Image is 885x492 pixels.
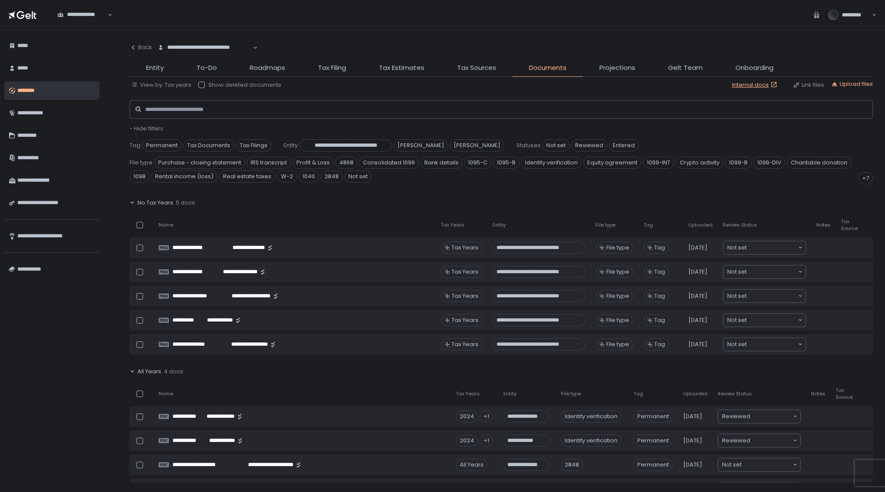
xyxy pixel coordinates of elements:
[561,435,621,447] div: Identity verification
[858,172,873,184] div: +7
[493,157,519,169] span: 1095-B
[130,142,140,149] span: Tag
[277,170,297,183] span: W-2
[151,170,217,183] span: Rental income (loss)
[293,157,334,169] span: Profit & Loss
[321,170,343,183] span: 2848
[493,222,506,228] span: Entity
[456,435,478,447] div: 2024
[747,268,797,276] input: Search for option
[583,157,641,169] span: Equity agreement
[176,199,195,207] span: 5 docs
[480,410,493,423] div: +1
[683,413,702,420] span: [DATE]
[634,459,673,471] span: Permanent
[718,410,800,423] div: Search for option
[723,338,805,351] div: Search for option
[643,157,674,169] span: 1099-INT
[816,222,831,228] span: Notes
[606,316,629,324] span: File type
[130,124,163,132] span: - Hide filters
[561,459,583,471] div: 2848
[793,81,824,89] div: Link files
[158,51,252,60] input: Search for option
[718,434,800,447] div: Search for option
[152,39,258,57] div: Search for option
[747,292,797,300] input: Search for option
[747,243,797,252] input: Search for option
[441,222,465,228] span: Tax Years
[723,290,805,303] div: Search for option
[634,391,643,397] span: Tag
[654,316,665,324] span: Tag
[727,268,747,276] span: Not set
[727,243,747,252] span: Not set
[742,460,792,469] input: Search for option
[456,391,480,397] span: Tax Years
[250,63,285,73] span: Roadmaps
[452,316,478,324] span: Tax Years
[561,410,621,423] div: Identity verification
[452,268,478,276] span: Tax Years
[146,63,164,73] span: Entity
[753,157,785,169] span: 1099-DIV
[606,244,629,252] span: File type
[464,157,491,169] span: 1095-C
[503,391,516,397] span: Entity
[727,340,747,349] span: Not set
[735,63,774,73] span: Onboarding
[831,80,873,88] button: Upload files
[750,412,792,421] input: Search for option
[643,222,653,228] span: Tag
[683,461,702,469] span: [DATE]
[452,244,478,252] span: Tax Years
[142,139,181,151] span: Permanent
[732,81,779,89] a: Internal docs
[723,265,805,278] div: Search for option
[599,63,635,73] span: Projections
[542,139,570,151] span: Not set
[668,63,703,73] span: Gelt Team
[57,19,107,27] input: Search for option
[595,222,615,228] span: File type
[159,391,173,397] span: Name
[609,139,639,151] span: Entered
[299,170,319,183] span: 1040
[52,6,112,24] div: Search for option
[688,222,713,228] span: Uploaded
[420,157,462,169] span: Bank details
[723,314,805,327] div: Search for option
[688,244,707,252] span: [DATE]
[722,436,750,445] span: Reviewed
[137,199,173,207] span: No Tax Years
[747,316,797,325] input: Search for option
[130,44,152,51] div: Back
[841,218,858,231] span: Tax Source
[236,139,271,151] span: Tax Filings
[457,63,496,73] span: Tax Sources
[154,157,245,169] span: Purchase - closing statement
[164,368,183,375] span: 4 docs
[654,341,665,348] span: Tag
[452,341,478,348] span: Tax Years
[130,39,152,56] button: Back
[723,222,757,228] span: Review Status
[836,387,857,400] span: Tax Source
[634,435,673,447] span: Permanent
[130,170,150,183] span: 1098
[787,157,851,169] span: Charitable donation
[722,412,750,421] span: Reviewed
[688,268,707,276] span: [DATE]
[676,157,723,169] span: Crypto activity
[688,341,707,348] span: [DATE]
[725,157,751,169] span: 1099-B
[718,458,800,471] div: Search for option
[335,157,357,169] span: 4868
[183,139,234,151] span: Tax Documents
[727,292,747,300] span: Not set
[247,157,291,169] span: IRS transcript
[747,340,797,349] input: Search for option
[130,125,163,132] button: - Hide filters
[606,268,629,276] span: File type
